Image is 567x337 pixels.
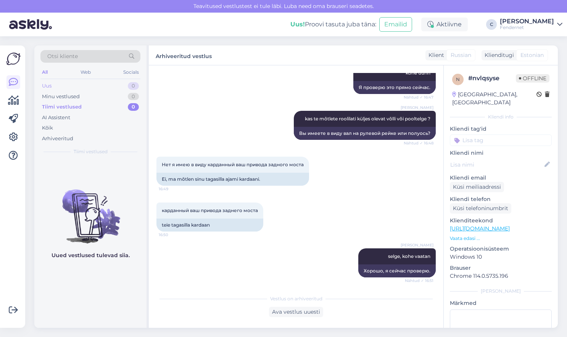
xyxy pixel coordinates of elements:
[450,182,504,192] div: Küsi meiliaadressi
[162,207,258,213] span: карданный ваш привода заднего моста
[401,105,433,110] span: [PERSON_NAME]
[162,162,304,167] span: Нет я имею в виду карданный ваш привода задного моста
[450,264,552,272] p: Brauser
[520,51,544,59] span: Estonian
[451,51,471,59] span: Russian
[406,70,430,76] span: kohe uurin
[42,114,70,122] div: AI Assistent
[156,219,263,232] div: teie tagasilla kardaan
[450,253,552,261] p: Windows 10
[450,134,552,146] input: Lisa tag
[74,148,108,155] span: Tiimi vestlused
[450,125,552,133] p: Kliendi tag'id
[405,278,433,284] span: Nähtud ✓ 16:51
[42,93,80,100] div: Minu vestlused
[34,176,147,245] img: No chats
[305,116,430,122] span: kas te mõtlete roolilati küljes olevat võlli või pooltelge ?
[425,51,444,59] div: Klient
[290,20,376,29] div: Proovi tasuta juba täna:
[450,149,552,157] p: Kliendi nimi
[450,160,543,169] input: Lisa nimi
[42,124,53,132] div: Kõik
[450,225,510,232] a: [URL][DOMAIN_NAME]
[388,253,430,259] span: selge, kohe vaatan
[156,50,212,60] label: Arhiveeritud vestlus
[379,17,412,32] button: Emailid
[450,113,552,120] div: Kliendi info
[450,174,552,182] p: Kliendi email
[450,195,552,203] p: Kliendi telefon
[486,19,497,30] div: C
[456,76,460,82] span: n
[401,242,433,248] span: [PERSON_NAME]
[42,103,82,111] div: Tiimi vestlused
[421,18,468,31] div: Aktiivne
[269,307,323,317] div: Ava vestlus uuesti
[468,74,516,83] div: # nvlqsyse
[42,135,73,143] div: Arhiveeritud
[500,24,554,31] div: Fendernet
[42,82,52,90] div: Uus
[404,140,433,146] span: Nähtud ✓ 16:48
[404,94,433,100] span: Nähtud ✓ 16:47
[516,74,549,83] span: Offline
[294,127,436,140] div: Вы имеете в виду вал на рулевой рейке или полуось?
[156,173,309,186] div: Ei, ma mõtlen sinu tagasilla ajami kardaani.
[159,232,187,238] span: 16:50
[450,272,552,280] p: Chrome 114.0.5735.196
[47,52,78,60] span: Otsi kliente
[500,18,554,24] div: [PERSON_NAME]
[358,264,436,277] div: Хорошо, я сейчас проверю.
[52,251,130,259] p: Uued vestlused tulevad siia.
[79,67,92,77] div: Web
[450,235,552,242] p: Vaata edasi ...
[128,93,139,100] div: 0
[450,245,552,253] p: Operatsioonisüsteem
[450,217,552,225] p: Klienditeekond
[40,67,49,77] div: All
[500,18,562,31] a: [PERSON_NAME]Fendernet
[450,288,552,295] div: [PERSON_NAME]
[450,203,511,214] div: Küsi telefoninumbrit
[452,91,536,107] div: [GEOGRAPHIC_DATA], [GEOGRAPHIC_DATA]
[159,186,187,192] span: 16:49
[128,103,139,111] div: 0
[290,21,305,28] b: Uus!
[270,295,322,302] span: Vestlus on arhiveeritud
[353,81,436,94] div: Я проверю это прямо сейчас.
[450,299,552,307] p: Märkmed
[482,51,514,59] div: Klienditugi
[128,82,139,90] div: 0
[122,67,140,77] div: Socials
[6,52,21,66] img: Askly Logo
